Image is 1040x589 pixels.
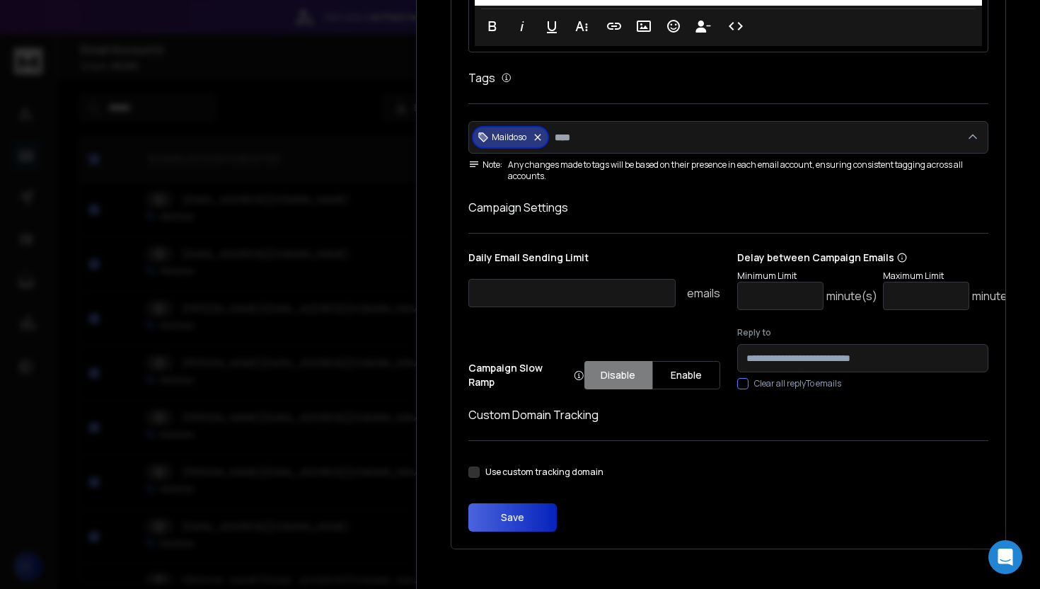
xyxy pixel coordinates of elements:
[826,287,877,304] p: minute(s)
[737,251,1023,265] p: Delay between Campaign Emails
[660,12,687,40] button: Emoticons
[509,12,536,40] button: Italic (⌘I)
[468,159,988,182] div: Any changes made to tags will be based on their presence in each email account, ensuring consiste...
[468,159,502,171] span: Note:
[468,361,584,389] p: Campaign Slow Ramp
[630,12,657,40] button: Insert Image (⌘P)
[468,406,988,423] h1: Custom Domain Tracking
[988,540,1022,574] div: Open Intercom Messenger
[468,69,495,86] h1: Tags
[737,327,989,338] label: Reply to
[492,132,526,143] p: Maildoso
[754,378,841,389] label: Clear all replyTo emails
[737,270,877,282] p: Minimum Limit
[687,285,720,302] p: emails
[468,199,988,216] h1: Campaign Settings
[690,12,717,40] button: Insert Unsubscribe Link
[479,12,506,40] button: Bold (⌘B)
[601,12,628,40] button: Insert Link (⌘K)
[972,287,1023,304] p: minute(s)
[722,12,749,40] button: Code View
[485,467,603,478] label: Use custom tracking domain
[568,12,595,40] button: More Text
[652,361,720,389] button: Enable
[468,503,557,532] button: Save
[883,270,1023,282] p: Maximum Limit
[584,361,652,389] button: Disable
[468,251,720,270] p: Daily Email Sending Limit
